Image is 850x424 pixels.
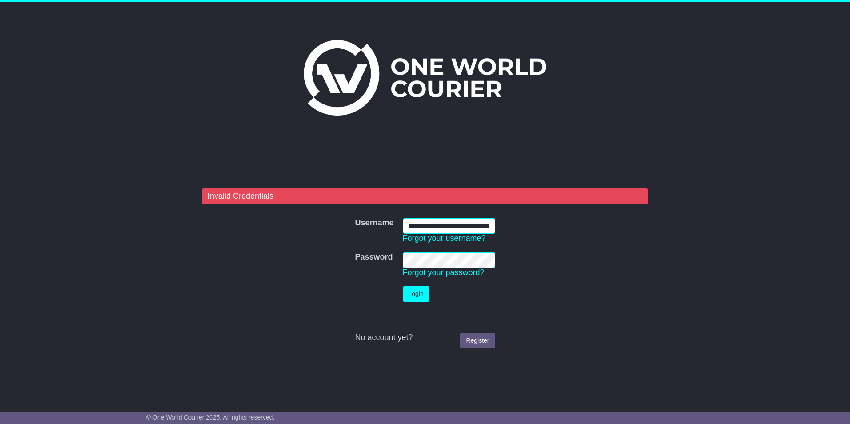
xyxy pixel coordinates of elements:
div: Invalid Credentials [202,188,648,204]
div: No account yet? [355,333,495,343]
a: Forgot your username? [403,234,486,243]
label: Password [355,252,393,262]
button: Login [403,286,429,302]
label: Username [355,218,393,228]
a: Forgot your password? [403,268,485,277]
img: One World [304,40,546,116]
a: Register [460,333,495,348]
span: © One World Courier 2025. All rights reserved. [146,414,275,421]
